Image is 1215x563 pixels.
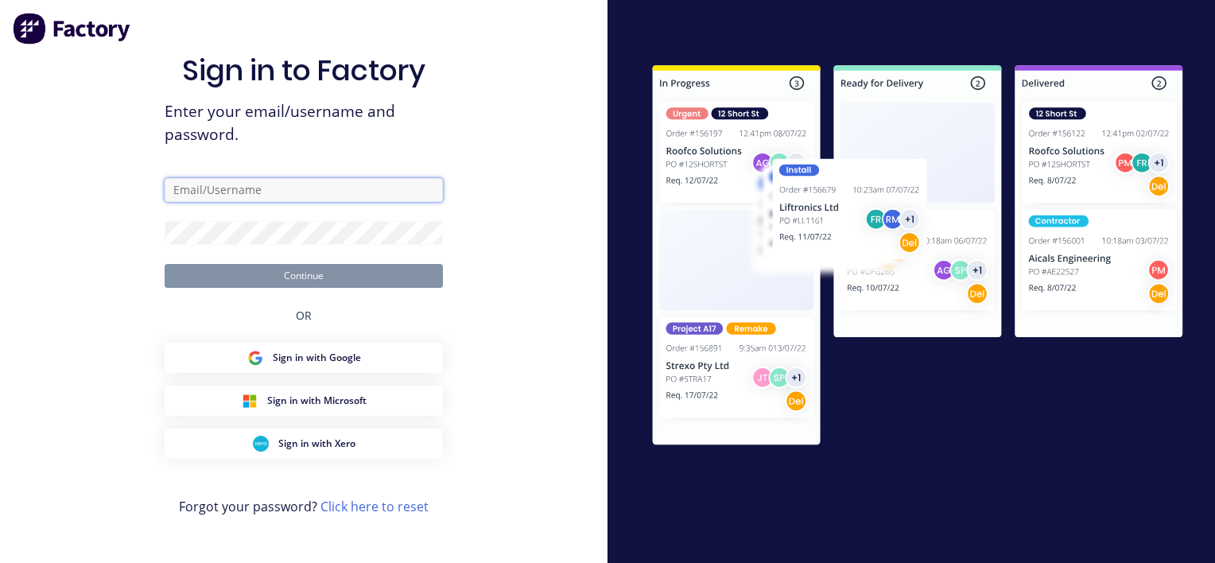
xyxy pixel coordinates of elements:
img: Sign in [620,36,1215,480]
button: Microsoft Sign inSign in with Microsoft [165,386,443,416]
span: Sign in with Google [273,351,361,365]
button: Continue [165,264,443,288]
span: Sign in with Xero [278,437,355,451]
img: Xero Sign in [253,436,269,452]
img: Factory [13,13,132,45]
h1: Sign in to Factory [182,53,425,87]
a: Click here to reset [320,498,429,515]
input: Email/Username [165,178,443,202]
button: Google Sign inSign in with Google [165,343,443,373]
div: OR [296,288,312,343]
span: Enter your email/username and password. [165,100,443,146]
img: Microsoft Sign in [242,393,258,409]
span: Sign in with Microsoft [267,394,367,408]
button: Xero Sign inSign in with Xero [165,429,443,459]
span: Forgot your password? [179,497,429,516]
img: Google Sign in [247,350,263,366]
